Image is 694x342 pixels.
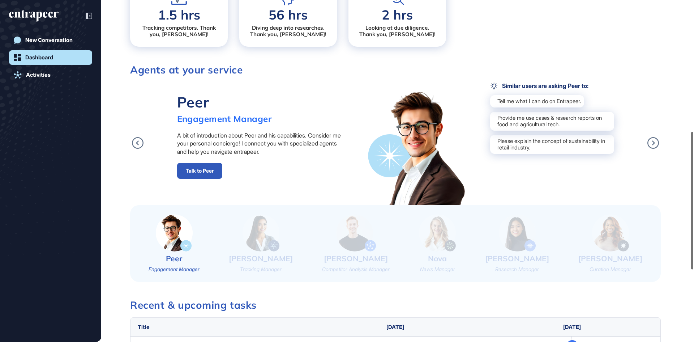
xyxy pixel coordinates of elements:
div: [PERSON_NAME] [324,253,388,264]
div: [PERSON_NAME] [485,253,549,264]
div: Curation Manager [590,266,631,273]
img: nova-small.png [419,214,456,252]
div: A bit of introduction about Peer and his capabilities. Consider me your personal concierge! I con... [177,131,346,156]
div: Engagement Manager [149,266,200,273]
div: Peer [166,253,182,264]
div: Tracking Manager [240,266,282,273]
img: nash-small.png [336,214,376,252]
div: Research Manager [495,266,539,273]
div: Nova [428,253,447,264]
div: Engagement Manager [177,113,272,124]
div: Peer [177,93,272,111]
div: entrapeer-logo [9,10,59,22]
a: Activities [9,68,92,82]
img: curie-small.png [592,214,629,252]
h3: Recent & upcoming tasks [130,300,661,310]
div: New Conversation [25,37,73,43]
div: 1.5 hrs [158,7,200,22]
div: Tracking competitors. Thank you, [PERSON_NAME]! [139,25,219,38]
img: peer-big.png [368,90,468,205]
div: Please explain the concept of sustainability in retail industry. [490,135,614,154]
div: Activities [26,72,51,78]
div: 56 hrs [269,7,308,22]
div: Tell me what I can do on Entrapeer. [490,95,584,107]
a: New Conversation [9,33,92,47]
img: peer-small.png [156,214,193,252]
img: reese-small.png [499,214,536,252]
th: Title [130,318,307,337]
div: Similar users are asking Peer to: [490,82,588,89]
div: Provide me use cases & research reports on food and agricultural tech. [490,112,614,131]
div: News Manager [420,266,455,273]
div: 2 hrs [382,7,413,22]
h3: Agents at your service [130,65,661,75]
img: tracy-small.png [243,214,279,252]
div: [PERSON_NAME] [578,253,642,264]
div: Competitor Analysis Manager [322,266,390,273]
th: [DATE] [307,318,484,337]
th: [DATE] [484,318,660,337]
div: Looking at due diligence. Thank you, [PERSON_NAME]! [357,25,437,38]
div: Diving deep into researches. Thank you, [PERSON_NAME]! [248,25,328,38]
div: Dashboard [25,54,53,61]
div: [PERSON_NAME] [229,253,293,264]
a: Dashboard [9,50,92,65]
a: Talk to Peer [177,163,222,179]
